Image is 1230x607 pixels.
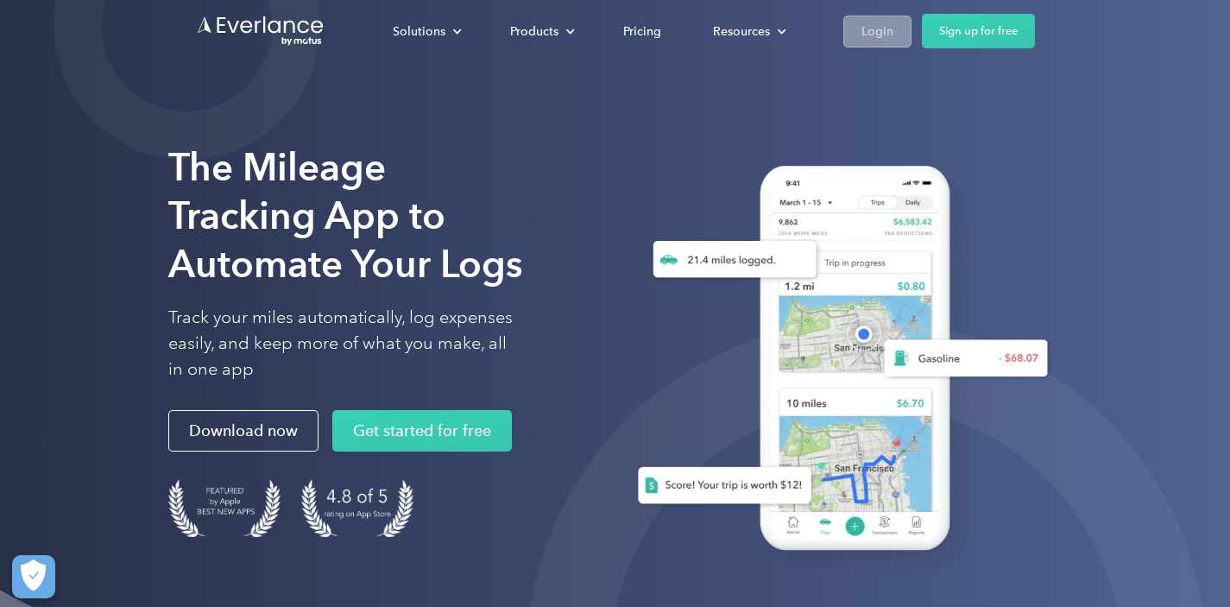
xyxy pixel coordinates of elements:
button: Cookies Settings [12,555,55,598]
img: Badge for Featured by Apple Best New Apps [168,479,281,537]
a: Get started for free [332,410,512,452]
div: Resources [713,21,770,42]
div: Login [861,21,893,42]
a: Sign up for free [922,14,1035,48]
div: Solutions [375,16,476,47]
div: Pricing [623,21,661,42]
a: Go to homepage [196,15,325,47]
img: 4.9 out of 5 stars on the app store [301,479,413,537]
a: Login [843,16,911,47]
strong: The Mileage Tracking App to Automate Your Logs [168,144,523,287]
p: Track your miles automatically, log expenses easily, and keep more of what you make, all in one app [168,305,514,383]
img: Everlance, mileage tracker app, expense tracking app [610,149,1062,577]
div: Resources [696,16,800,47]
div: Products [493,16,589,47]
div: Solutions [393,21,445,42]
a: Download now [168,410,319,452]
div: Products [510,21,558,42]
a: Pricing [606,16,678,47]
